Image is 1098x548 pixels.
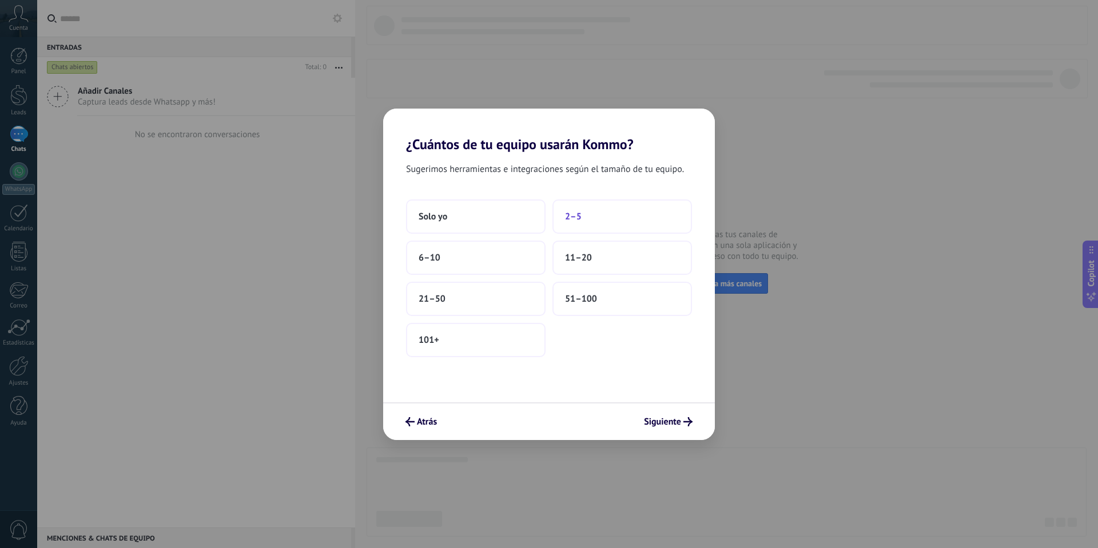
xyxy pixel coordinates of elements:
[406,162,684,177] span: Sugerimos herramientas e integraciones según el tamaño de tu equipo.
[406,199,546,234] button: Solo yo
[406,282,546,316] button: 21–50
[417,418,437,426] span: Atrás
[552,241,692,275] button: 11–20
[419,252,440,263] span: 6–10
[552,282,692,316] button: 51–100
[383,109,715,153] h2: ¿Cuántos de tu equipo usarán Kommo?
[552,199,692,234] button: 2–5
[565,211,582,222] span: 2–5
[419,211,447,222] span: Solo yo
[639,412,698,431] button: Siguiente
[419,334,439,346] span: 101+
[400,412,442,431] button: Atrás
[565,293,597,305] span: 51–100
[406,323,546,357] button: 101+
[419,293,445,305] span: 21–50
[565,252,592,263] span: 11–20
[644,418,681,426] span: Siguiente
[406,241,546,275] button: 6–10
